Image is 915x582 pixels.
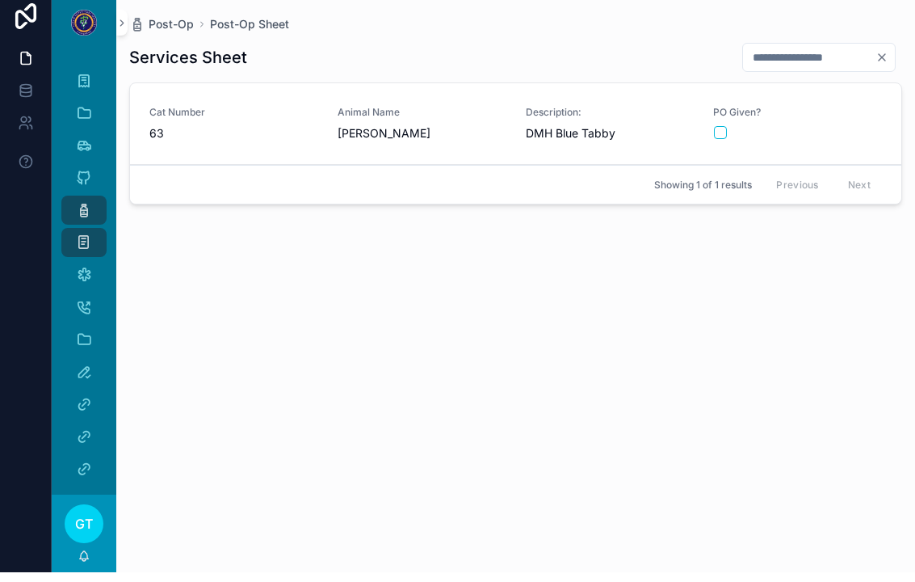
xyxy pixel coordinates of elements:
[52,65,116,504] div: scrollable content
[75,524,93,543] span: GT
[71,19,97,45] img: App logo
[713,116,882,129] span: PO Given?
[526,135,695,151] span: DMH Blue Tabby
[526,116,695,129] span: Description:
[149,26,194,42] span: Post-Op
[210,26,289,42] a: Post-Op Sheet
[875,61,895,74] button: Clear
[129,26,194,42] a: Post-Op
[130,93,901,175] a: Cat Number63Animal Name[PERSON_NAME]Description:DMH Blue TabbyPO Given?
[149,135,318,151] span: 63
[338,135,506,151] span: [PERSON_NAME]
[149,116,318,129] span: Cat Number
[129,56,247,78] h1: Services Sheet
[338,116,506,129] span: Animal Name
[654,188,752,201] span: Showing 1 of 1 results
